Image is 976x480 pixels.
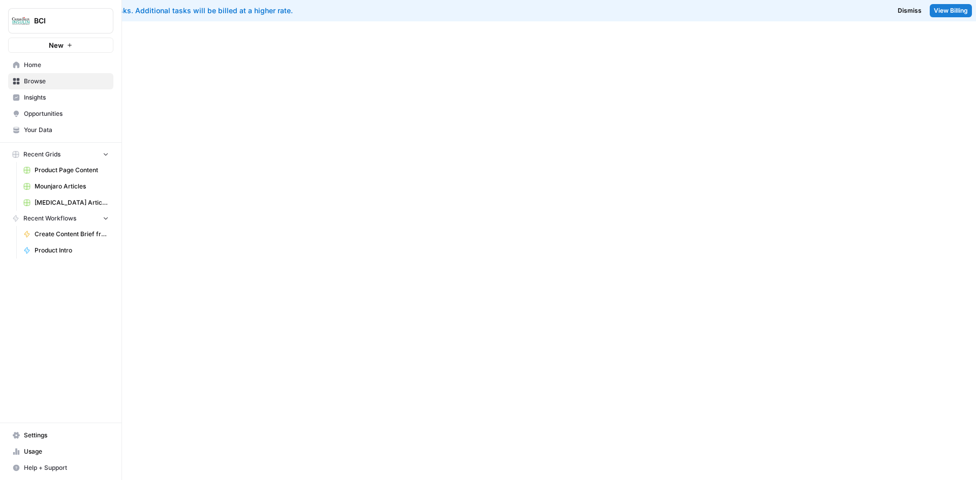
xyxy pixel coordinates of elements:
[23,150,60,159] span: Recent Grids
[24,77,109,86] span: Browse
[35,246,109,255] span: Product Intro
[34,16,96,26] span: BCI
[19,195,113,211] a: [MEDICAL_DATA] Articles
[8,57,113,73] a: Home
[19,178,113,195] a: Mounjaro Articles
[35,166,109,175] span: Product Page Content
[8,427,113,443] a: Settings
[49,40,64,50] span: New
[24,431,109,440] span: Settings
[8,89,113,106] a: Insights
[35,198,109,207] span: [MEDICAL_DATA] Articles
[8,211,113,226] button: Recent Workflows
[898,6,922,15] span: Dismiss
[19,226,113,242] a: Create Content Brief from Keyword - Mounjaro
[24,60,109,70] span: Home
[24,109,109,118] span: Opportunities
[894,4,926,17] button: Dismiss
[19,162,113,178] a: Product Page Content
[8,73,113,89] a: Browse
[24,463,109,472] span: Help + Support
[8,443,113,460] a: Usage
[8,106,113,122] a: Opportunities
[8,147,113,162] button: Recent Grids
[24,125,109,135] span: Your Data
[24,447,109,456] span: Usage
[8,460,113,476] button: Help + Support
[934,6,968,15] span: View Billing
[23,214,76,223] span: Recent Workflows
[12,12,30,30] img: BCI Logo
[8,8,113,34] button: Workspace: BCI
[8,6,591,16] div: You've used your included tasks. Additional tasks will be billed at a higher rate.
[35,230,109,239] span: Create Content Brief from Keyword - Mounjaro
[8,122,113,138] a: Your Data
[19,242,113,259] a: Product Intro
[24,93,109,102] span: Insights
[930,4,972,17] a: View Billing
[8,38,113,53] button: New
[35,182,109,191] span: Mounjaro Articles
